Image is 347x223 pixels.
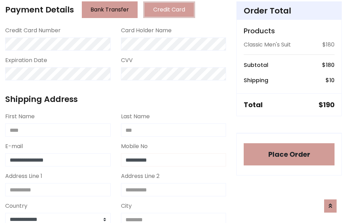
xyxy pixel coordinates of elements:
label: Expiration Date [5,56,47,65]
label: City [121,202,132,210]
label: Address Line 1 [5,172,42,180]
p: Classic Men's Suit [244,41,291,49]
label: Address Line 2 [121,172,159,180]
button: Place Order [244,143,335,165]
button: Credit Card [143,1,195,18]
h4: Shipping Address [5,94,226,104]
span: 190 [323,100,335,110]
label: Country [5,202,27,210]
label: Last Name [121,112,150,121]
span: 10 [329,76,335,84]
label: Credit Card Number [5,26,61,35]
label: First Name [5,112,35,121]
h6: $ [326,77,335,84]
h4: Order Total [244,6,335,16]
span: 180 [326,61,335,69]
h6: Shipping [244,77,268,84]
h4: Payment Details [5,5,74,15]
label: Card Holder Name [121,26,172,35]
h5: Products [244,27,335,35]
label: E-mail [5,142,23,151]
h6: $ [322,62,335,68]
h5: Total [244,101,263,109]
button: Bank Transfer [82,1,138,18]
label: Mobile No [121,142,148,151]
h5: $ [319,101,335,109]
label: CVV [121,56,133,65]
p: $180 [322,41,335,49]
h6: Subtotal [244,62,268,68]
